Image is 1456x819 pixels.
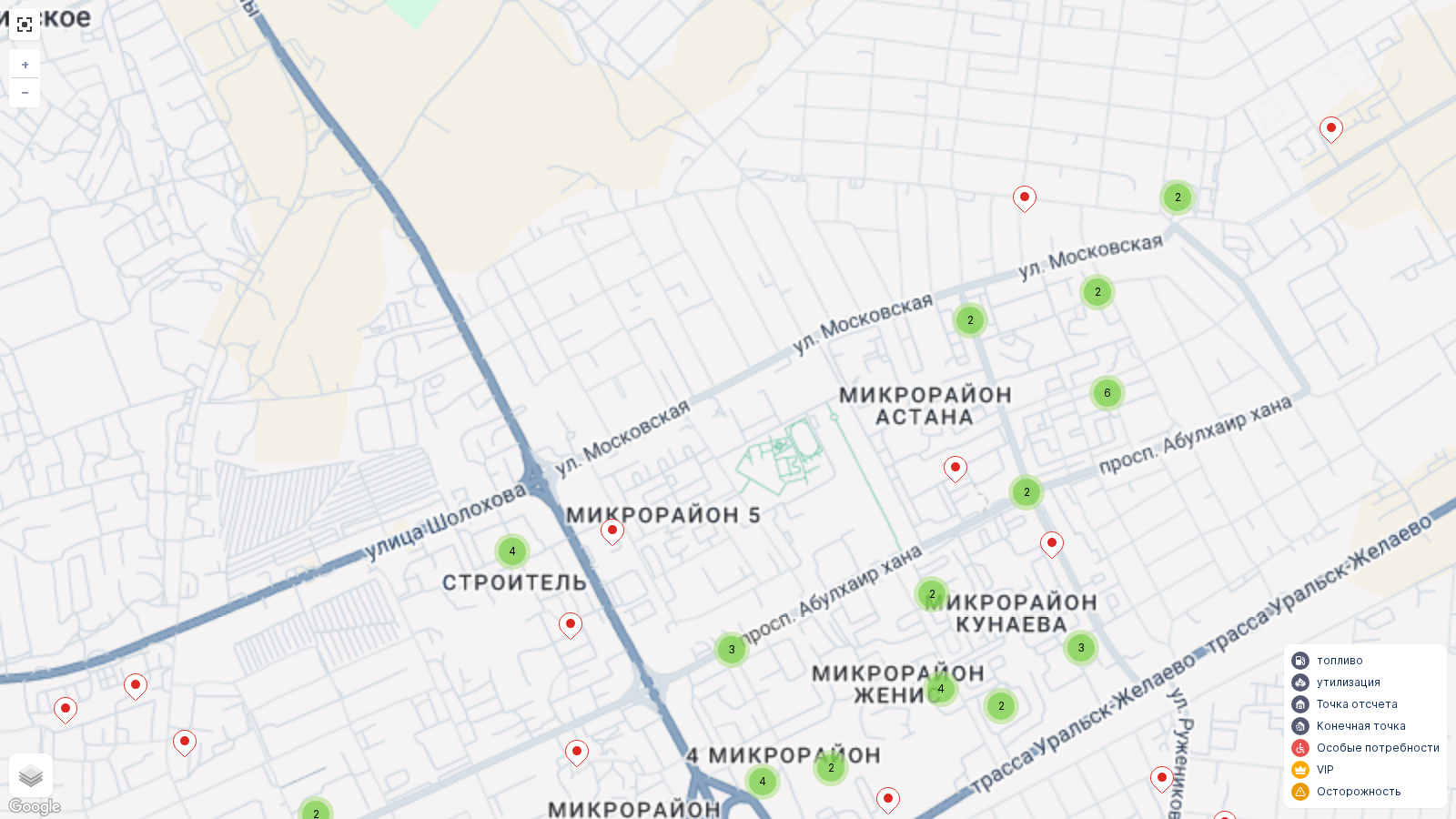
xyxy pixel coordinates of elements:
[1095,285,1101,298] span: 2
[1089,375,1126,411] div: 6
[952,302,988,339] div: 2
[967,313,974,327] span: 2
[1079,274,1116,310] div: 2
[1104,386,1111,399] span: 6
[1159,179,1196,216] div: 2
[1175,190,1181,204] span: 2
